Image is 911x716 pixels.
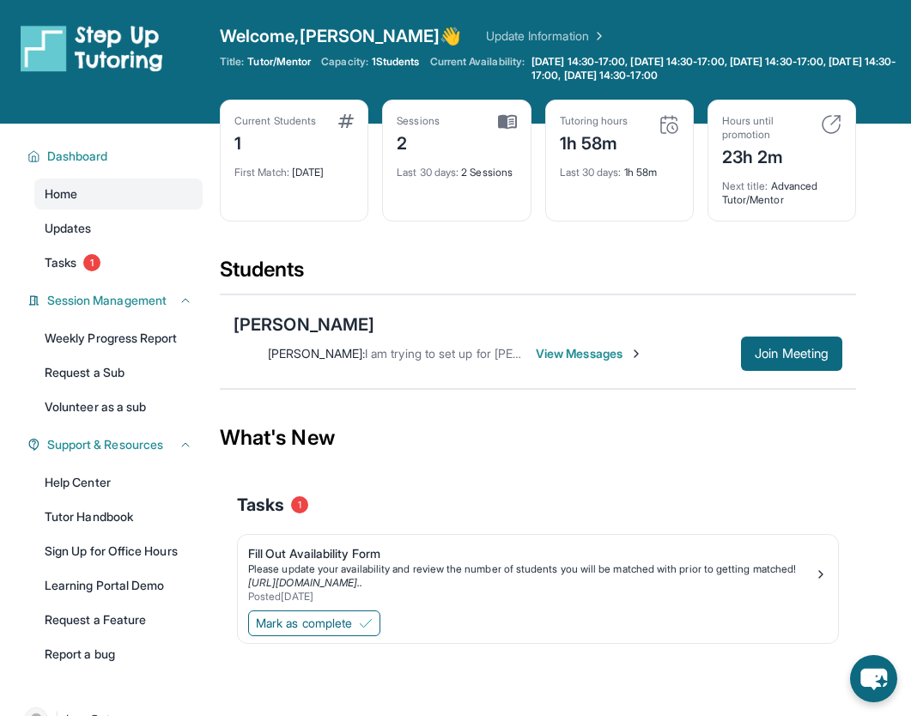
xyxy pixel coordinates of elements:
span: Support & Resources [47,436,163,453]
span: 1 [291,496,308,513]
div: [DATE] [234,155,354,179]
button: Dashboard [40,148,192,165]
div: [PERSON_NAME] [234,312,374,337]
button: Support & Resources [40,436,192,453]
button: Join Meeting [741,337,842,371]
div: 1h 58m [560,155,679,179]
a: Home [34,179,203,209]
span: Last 30 days : [560,166,622,179]
span: Tasks [45,254,76,271]
div: 23h 2m [722,142,811,169]
img: Chevron-Right [629,347,643,361]
button: Session Management [40,292,192,309]
span: Mark as complete [256,615,352,632]
img: card [498,114,517,130]
a: Sign Up for Office Hours [34,536,203,567]
span: 1 Students [372,55,420,69]
span: Tutor/Mentor [247,55,311,69]
div: Advanced Tutor/Mentor [722,169,841,207]
span: First Match : [234,166,289,179]
a: Tasks1 [34,247,203,278]
div: 1h 58m [560,128,629,155]
div: 1 [234,128,316,155]
img: card [659,114,679,135]
a: [DATE] 14:30-17:00, [DATE] 14:30-17:00, [DATE] 14:30-17:00, [DATE] 14:30-17:00, [DATE] 14:30-17:00 [528,55,911,82]
span: Session Management [47,292,167,309]
a: Help Center [34,467,203,498]
a: Learning Portal Demo [34,570,203,601]
a: Tutor Handbook [34,501,203,532]
div: Please update your availability and review the number of students you will be matched with prior ... [248,562,814,576]
div: Tutoring hours [560,114,629,128]
img: Mark as complete [359,616,373,630]
button: chat-button [850,655,897,702]
span: Title: [220,55,244,69]
div: Current Students [234,114,316,128]
span: Welcome, [PERSON_NAME] 👋 [220,24,462,48]
span: Join Meeting [755,349,829,359]
div: 2 Sessions [397,155,516,179]
div: Fill Out Availability Form [248,545,814,562]
img: card [821,114,841,135]
img: Chevron Right [589,27,606,45]
a: Updates [34,213,203,244]
a: [URL][DOMAIN_NAME].. [248,576,362,589]
a: Volunteer as a sub [34,391,203,422]
span: Next title : [722,179,768,192]
span: [PERSON_NAME] : [268,346,365,361]
a: Weekly Progress Report [34,323,203,354]
span: Current Availability: [430,55,525,82]
button: Mark as complete [248,610,380,636]
img: card [338,114,354,128]
a: Report a bug [34,639,203,670]
div: Students [220,256,856,294]
span: View Messages [536,345,643,362]
a: Request a Feature [34,604,203,635]
span: Capacity: [321,55,368,69]
div: Hours until promotion [722,114,811,142]
a: Fill Out Availability FormPlease update your availability and review the number of students you w... [238,535,838,607]
span: Updates [45,220,92,237]
div: 2 [397,128,440,155]
span: [DATE] 14:30-17:00, [DATE] 14:30-17:00, [DATE] 14:30-17:00, [DATE] 14:30-17:00, [DATE] 14:30-17:00 [531,55,908,82]
span: Dashboard [47,148,108,165]
a: Request a Sub [34,357,203,388]
span: Last 30 days : [397,166,459,179]
span: 1 [83,254,100,271]
div: Posted [DATE] [248,590,814,604]
span: Tasks [237,493,284,517]
img: logo [21,24,163,72]
a: Update Information [486,27,606,45]
div: What's New [220,400,856,476]
div: Sessions [397,114,440,128]
span: Home [45,185,77,203]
